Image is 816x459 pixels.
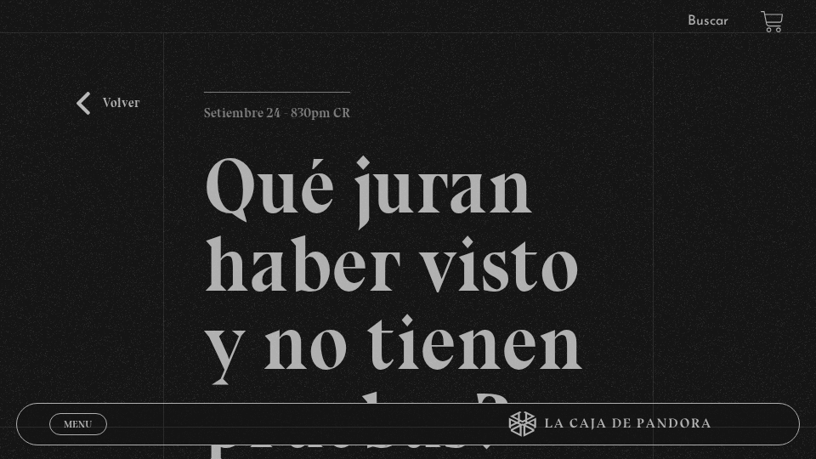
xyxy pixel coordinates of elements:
[76,92,139,115] a: Volver
[761,10,784,33] a: View your shopping cart
[688,14,728,28] a: Buscar
[64,419,92,429] span: Menu
[58,433,98,445] span: Cerrar
[204,92,350,126] p: Setiembre 24 - 830pm CR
